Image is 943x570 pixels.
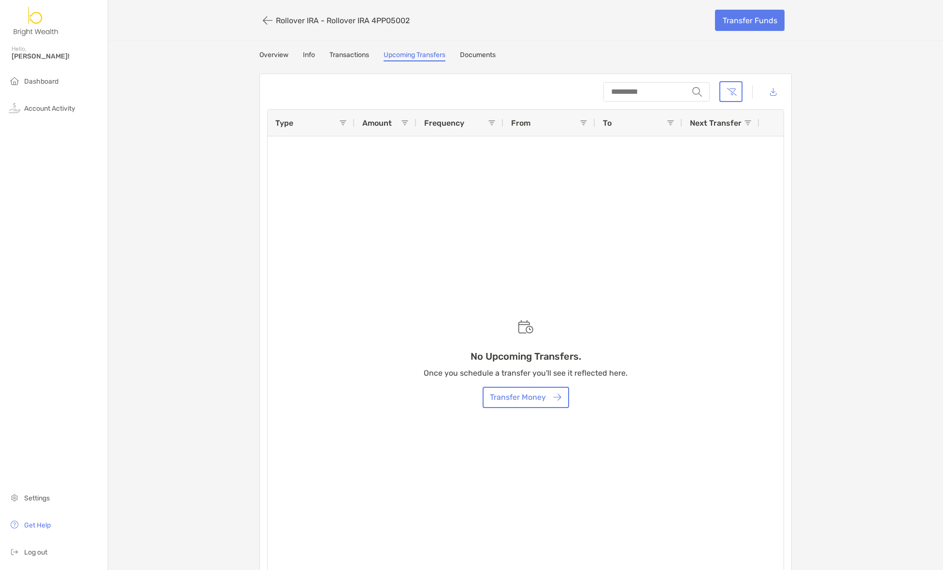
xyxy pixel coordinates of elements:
span: Settings [24,494,50,502]
a: Transactions [329,51,369,61]
p: Rollover IRA - Rollover IRA 4PP05002 [276,16,410,25]
span: Account Activity [24,104,75,113]
img: activity icon [9,102,20,114]
img: Empty state scheduled [518,320,533,334]
img: Zoe Logo [12,4,61,39]
img: settings icon [9,492,20,503]
a: Transfer Funds [715,10,785,31]
span: Dashboard [24,77,58,86]
img: button icon [553,394,561,401]
button: Transfer Money [483,387,569,408]
h3: No Upcoming Transfers. [471,351,581,362]
span: [PERSON_NAME]! [12,52,102,60]
button: Clear filters [719,81,743,102]
img: household icon [9,75,20,87]
a: Upcoming Transfers [384,51,445,61]
img: input icon [692,87,702,97]
span: Get Help [24,521,51,529]
p: Once you schedule a transfer you'll see it reflected here. [424,367,628,379]
a: Overview [259,51,288,61]
a: Info [303,51,315,61]
a: Documents [460,51,496,61]
img: get-help icon [9,519,20,530]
